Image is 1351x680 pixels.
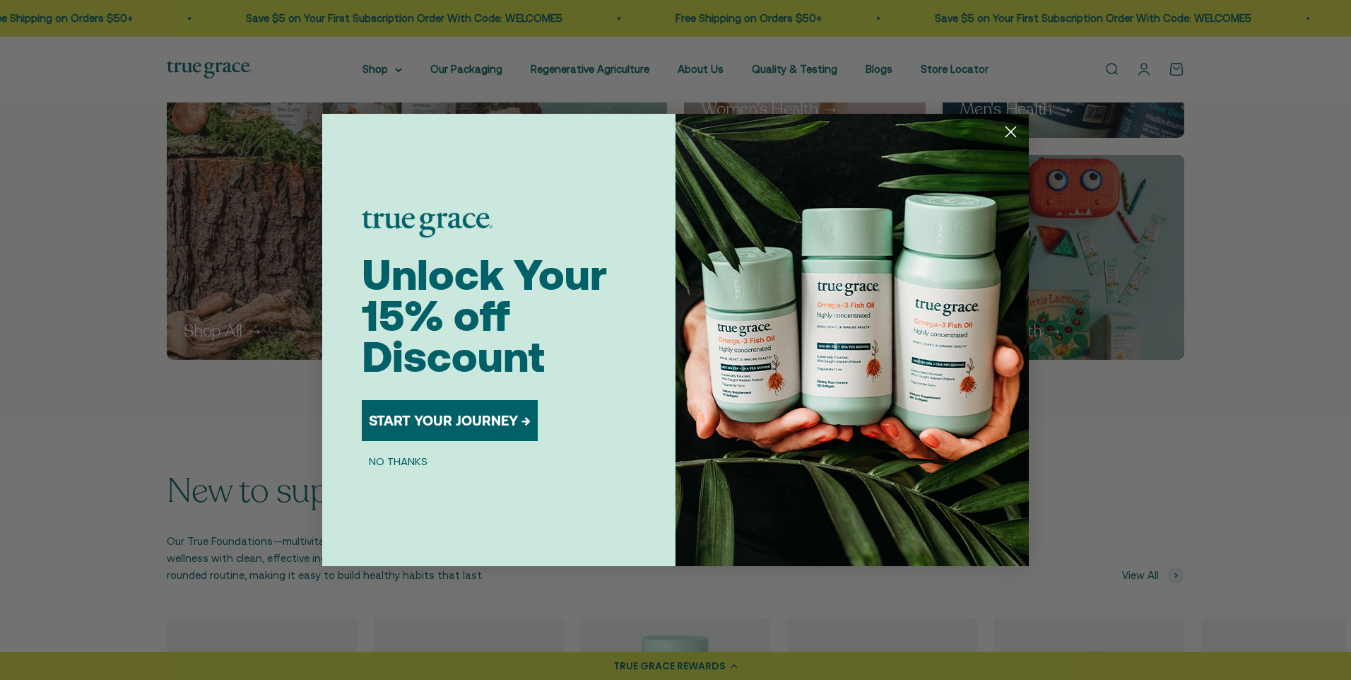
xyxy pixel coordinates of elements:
span: Unlock Your 15% off Discount [362,250,607,381]
button: Close dialog [998,119,1023,144]
button: START YOUR JOURNEY → [362,400,538,441]
img: 098727d5-50f8-4f9b-9554-844bb8da1403.jpeg [675,114,1029,566]
button: NO THANKS [362,452,435,469]
img: logo placeholder [362,211,492,238]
